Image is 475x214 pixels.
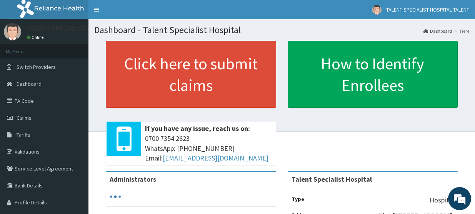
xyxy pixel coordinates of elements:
img: User Image [4,23,21,40]
span: Dashboard [17,80,42,87]
p: Hospital [430,195,454,205]
strong: Talent Specialist Hospital [292,175,372,184]
h1: Dashboard - Talent Specialist Hospital [94,25,469,35]
b: If you have any issue, reach us on: [145,124,250,133]
a: How to Identify Enrollees [288,41,458,108]
b: Type [292,196,304,202]
span: TALENT SPECIALIST HOSPITAL TALENT [386,6,469,13]
b: Administrators [110,175,156,184]
span: Switch Providers [17,64,56,70]
p: TALENT SPECIALIST HOSPITAL TALENT [27,25,143,32]
li: Here [453,28,469,34]
span: 0700 7354 2623 WhatsApp: [PHONE_NUMBER] Email: [145,134,272,163]
a: Click here to submit claims [106,41,276,108]
img: User Image [372,5,382,15]
a: Dashboard [423,28,452,34]
a: Online [27,35,45,40]
span: Tariffs [17,131,30,138]
span: Claims [17,114,32,121]
svg: audio-loading [110,191,121,202]
a: [EMAIL_ADDRESS][DOMAIN_NAME] [163,154,268,162]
